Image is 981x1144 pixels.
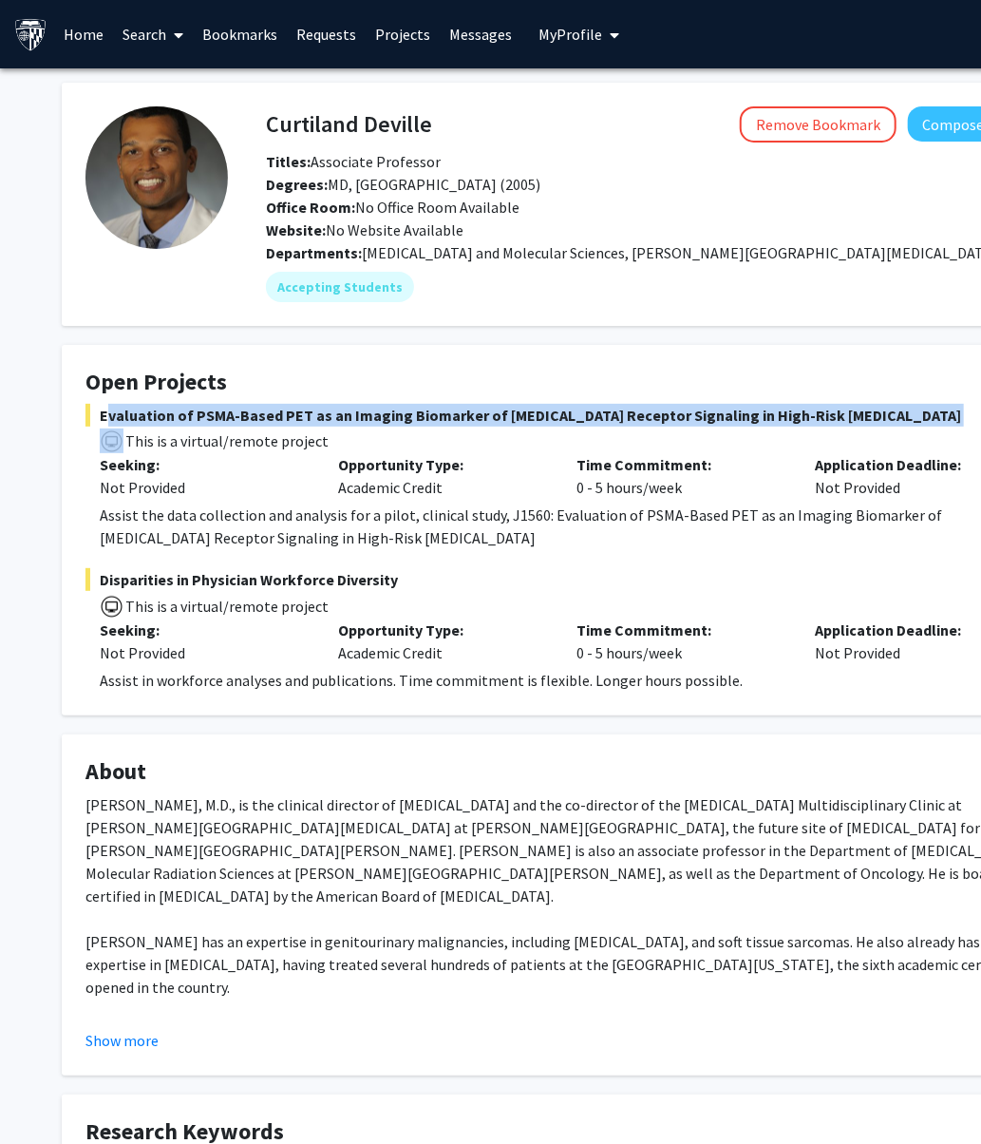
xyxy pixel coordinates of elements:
a: Search [114,1,194,67]
b: Titles: [266,152,311,171]
h4: Curtiland Deville [266,106,432,142]
span: My Profile [539,25,603,44]
button: Show more [85,1029,159,1052]
span: Associate Professor [266,152,441,171]
p: Time Commitment: [577,619,787,641]
span: This is a virtual/remote project [123,597,329,616]
span: This is a virtual/remote project [123,431,329,450]
a: Home [55,1,114,67]
span: No Website Available [266,220,463,239]
a: Messages [441,1,522,67]
div: Academic Credit [324,619,562,664]
b: Office Room: [266,198,355,217]
div: Not Provided [100,476,310,499]
a: Bookmarks [194,1,288,67]
a: Requests [288,1,367,67]
p: Time Commitment: [577,453,787,476]
div: Academic Credit [324,453,562,499]
mat-chip: Accepting Students [266,272,414,302]
iframe: Chat [14,1058,81,1130]
span: MD, [GEOGRAPHIC_DATA] (2005) [266,175,540,194]
b: Departments: [266,243,362,262]
img: Johns Hopkins University Logo [14,18,47,51]
div: Not Provided [100,641,310,664]
p: Opportunity Type: [338,619,548,641]
p: Opportunity Type: [338,453,548,476]
p: Seeking: [100,453,310,476]
a: Projects [367,1,441,67]
span: No Office Room Available [266,198,519,217]
div: 0 - 5 hours/week [563,619,802,664]
button: Remove Bookmark [740,106,896,143]
div: 0 - 5 hours/week [563,453,802,499]
img: Profile Picture [85,106,228,249]
b: Degrees: [266,175,328,194]
p: Seeking: [100,619,310,641]
b: Website: [266,220,326,239]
